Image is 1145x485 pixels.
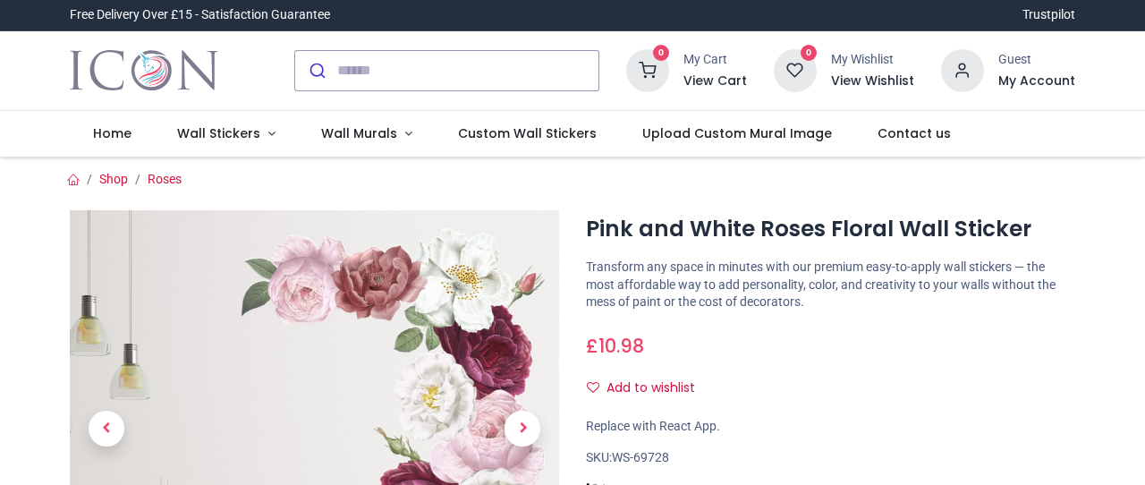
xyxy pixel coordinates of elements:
div: My Wishlist [831,51,914,69]
span: Wall Stickers [177,124,260,142]
i: Add to wishlist [587,381,599,394]
button: Add to wishlistAdd to wishlist [586,373,710,404]
a: 0 [774,62,817,76]
span: WS-69728 [612,450,669,464]
div: Free Delivery Over £15 - Satisfaction Guarantee [70,6,330,24]
span: Contact us [878,124,951,142]
sup: 0 [653,45,670,62]
div: Guest [998,51,1075,69]
a: Trustpilot [1022,6,1075,24]
p: Transform any space in minutes with our premium easy-to-apply wall stickers — the most affordable... [586,259,1075,311]
a: View Cart [683,72,747,90]
div: Replace with React App. [586,418,1075,436]
span: £ [586,333,644,359]
span: Upload Custom Mural Image [642,124,832,142]
span: Home [93,124,131,142]
sup: 0 [801,45,818,62]
a: View Wishlist [831,72,914,90]
div: My Cart [683,51,747,69]
a: Shop [99,172,128,186]
a: My Account [998,72,1075,90]
a: Wall Murals [298,111,435,157]
span: Next [505,411,540,447]
button: Submit [295,51,337,90]
img: Icon Wall Stickers [70,46,217,96]
a: Roses [148,172,182,186]
a: Logo of Icon Wall Stickers [70,46,217,96]
span: Wall Murals [321,124,397,142]
div: SKU: [586,449,1075,467]
a: 0 [626,62,669,76]
a: Wall Stickers [155,111,299,157]
span: Custom Wall Stickers [458,124,597,142]
span: 10.98 [598,333,644,359]
span: Previous [89,411,124,447]
h1: Pink and White Roses Floral Wall Sticker [586,214,1075,244]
